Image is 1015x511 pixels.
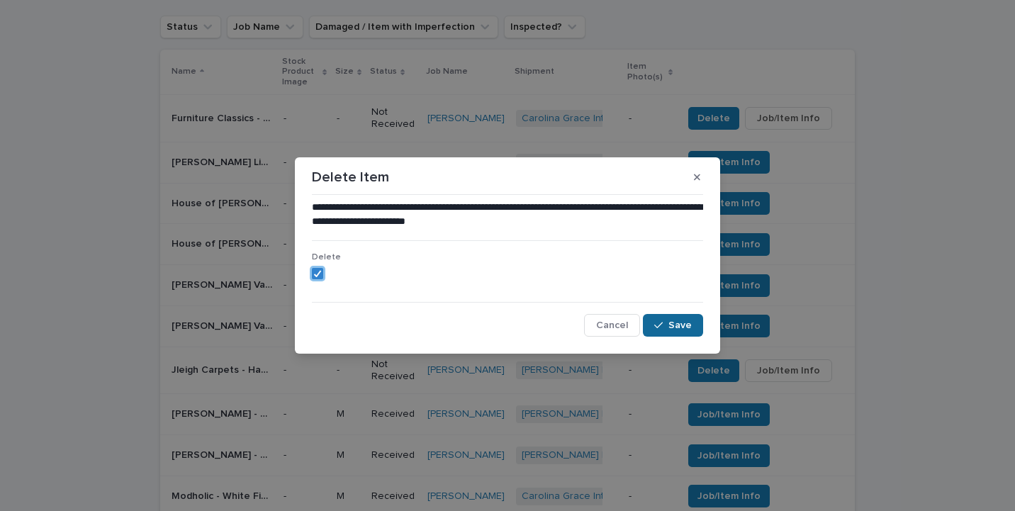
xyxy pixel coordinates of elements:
[668,320,692,330] span: Save
[643,314,703,337] button: Save
[312,169,389,186] p: Delete Item
[596,320,628,330] span: Cancel
[584,314,640,337] button: Cancel
[312,253,341,262] span: Delete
